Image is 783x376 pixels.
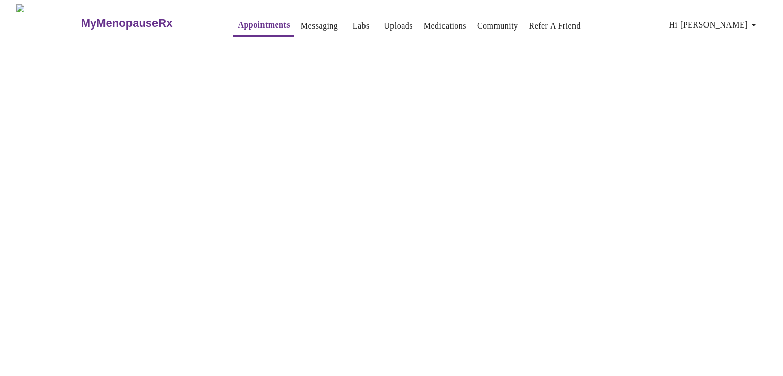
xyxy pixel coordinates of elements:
button: Messaging [297,16,342,36]
h3: MyMenopauseRx [81,17,173,30]
a: Refer a Friend [529,19,581,33]
button: Medications [420,16,471,36]
a: MyMenopauseRx [80,6,213,41]
a: Appointments [238,18,290,32]
button: Refer a Friend [525,16,585,36]
button: Community [473,16,523,36]
a: Messaging [301,19,338,33]
button: Uploads [380,16,417,36]
a: Community [477,19,518,33]
span: Hi [PERSON_NAME] [669,18,760,32]
button: Hi [PERSON_NAME] [665,15,764,35]
a: Labs [353,19,370,33]
a: Medications [424,19,466,33]
img: MyMenopauseRx Logo [16,4,80,42]
button: Appointments [233,15,294,37]
button: Labs [345,16,377,36]
a: Uploads [384,19,413,33]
